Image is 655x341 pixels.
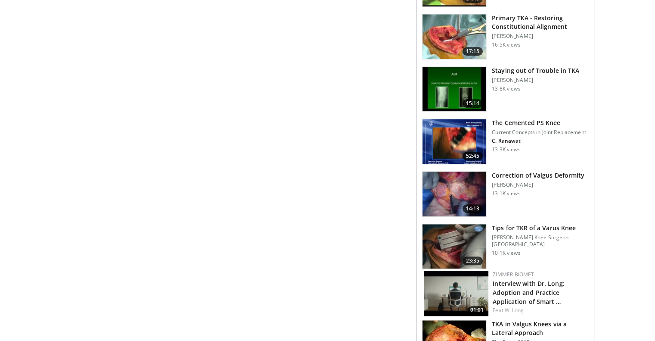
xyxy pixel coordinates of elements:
[463,99,483,108] span: 15:14
[492,181,584,188] p: [PERSON_NAME]
[492,171,584,180] h3: Correction of Valgus Deformity
[422,66,589,112] a: 15:14 Staying out of Trouble in TKA [PERSON_NAME] 13.8K views
[492,119,586,127] h3: The Cemented PS Knee
[492,77,579,84] p: [PERSON_NAME]
[468,306,486,314] span: 01:01
[492,224,589,232] h3: Tips for TKR of a Varus Knee
[492,14,589,31] h3: Primary TKA - Restoring Constitutional Alignment
[492,33,589,40] p: [PERSON_NAME]
[492,138,586,144] p: C. Ranawat
[422,171,589,217] a: 14:13 Correction of Valgus Deformity [PERSON_NAME] 13.1K views
[422,119,486,164] img: i4cJuXWs3HyaTjt34xMDoxOjBwO2Ktvk.150x105_q85_crop-smart_upscale.jpg
[422,119,589,164] a: 52:45 The Cemented PS Knee Current Concepts in Joint Replacement C. Ranawat 13.3K views
[463,257,483,265] span: 23:35
[493,307,587,314] div: Feat.
[422,14,486,59] img: 6ae2dc31-2d6d-425f-b60a-c0e1990a8dab.150x105_q85_crop-smart_upscale.jpg
[505,307,524,314] a: W. Long
[492,234,589,248] p: [PERSON_NAME] Knee Surgeon [GEOGRAPHIC_DATA]
[492,66,579,75] h3: Staying out of Trouble in TKA
[422,224,589,269] a: 23:35 Tips for TKR of a Varus Knee [PERSON_NAME] Knee Surgeon [GEOGRAPHIC_DATA] 10.1K views
[493,279,564,306] a: Interview with Dr. Long: Adoption and Practice Application of Smart …
[492,190,520,197] p: 13.1K views
[463,204,483,213] span: 14:13
[424,271,488,316] img: 01664f9e-370f-4f3e-ba1a-1c36ebbe6e28.150x105_q85_crop-smart_upscale.jpg
[422,67,486,112] img: 48504_0000_3.png.150x105_q85_crop-smart_upscale.jpg
[422,172,486,216] img: 130039_0001_1.png.150x105_q85_crop-smart_upscale.jpg
[492,129,586,136] p: Current Concepts in Joint Replacement
[492,85,520,92] p: 13.8K views
[463,47,483,56] span: 17:15
[422,224,486,269] img: dC9YmUV2gYCgMiZn4xMDoxOmdtO40mAx.150x105_q85_crop-smart_upscale.jpg
[463,152,483,160] span: 52:45
[493,271,534,278] a: Zimmer Biomet
[492,250,520,257] p: 10.1K views
[422,14,589,59] a: 17:15 Primary TKA - Restoring Constitutional Alignment [PERSON_NAME] 16.5K views
[424,271,488,316] a: 01:01
[492,41,520,48] p: 16.5K views
[492,320,589,337] h3: TKA in Valgus Knees via a Lateral Approach
[492,146,520,153] p: 13.3K views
